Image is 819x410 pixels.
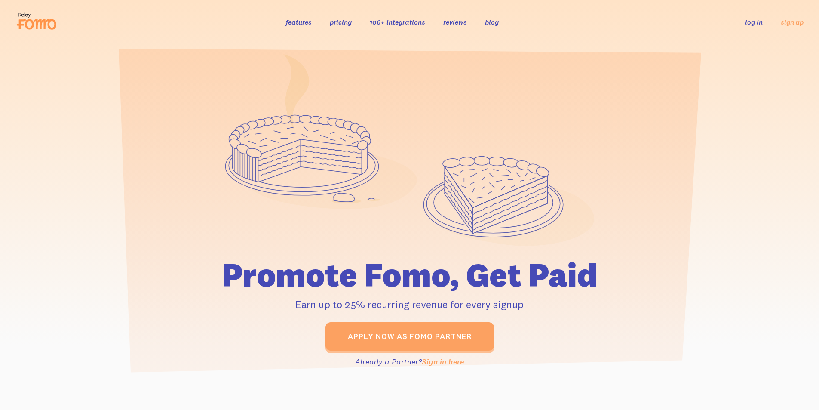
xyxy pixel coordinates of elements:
[370,18,425,26] a: 106+ integrations
[781,18,804,27] a: sign up
[325,322,494,351] a: Apply now as Fomo Partner
[170,259,650,291] h1: Promote Fomo, Get Paid
[330,18,352,26] a: pricing
[485,18,499,26] a: blog
[170,296,650,312] p: Earn up to 25% recurring revenue for every signup
[422,357,464,367] a: Sign in here
[745,18,763,26] a: log in
[286,18,312,26] a: features
[170,356,650,367] p: Already a Partner?
[443,18,467,26] a: reviews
